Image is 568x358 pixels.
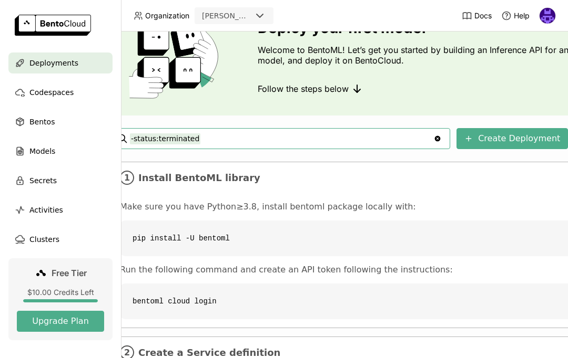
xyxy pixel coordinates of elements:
[29,233,59,246] span: Clusters
[501,10,530,21] div: Help
[258,83,349,94] span: Follow the steps below
[29,145,55,157] span: Models
[120,171,134,185] i: 1
[514,11,530,20] span: Help
[17,311,104,332] button: Upgrade Plan
[130,130,433,147] input: Search
[8,229,113,250] a: Clusters
[29,57,78,69] span: Deployments
[119,20,232,99] img: cover onboarding
[8,141,113,162] a: Models
[8,52,113,73] a: Deployments
[540,8,555,24] img: Ryan Kwong
[145,11,189,20] span: Organization
[8,170,113,191] a: Secrets
[433,134,442,143] svg: Clear value
[29,86,74,99] span: Codespaces
[474,11,492,20] span: Docs
[462,10,492,21] a: Docs
[52,268,87,278] span: Free Tier
[15,15,91,36] img: logo
[17,288,104,297] div: $10.00 Credits Left
[29,204,63,216] span: Activities
[8,199,113,220] a: Activities
[202,10,251,21] div: [PERSON_NAME]
[8,82,113,103] a: Codespaces
[457,128,568,149] button: Create Deployment
[29,115,55,128] span: Bentos
[29,174,57,187] span: Secrets
[8,111,113,132] a: Bentos
[8,258,113,340] a: Free Tier$10.00 Credits LeftUpgrade Plan
[252,11,253,22] input: Selected ryanus.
